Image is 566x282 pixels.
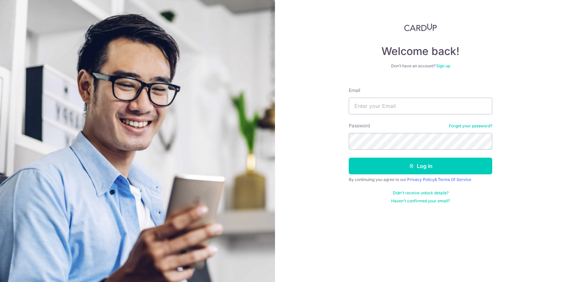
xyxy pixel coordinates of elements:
a: Haven't confirmed your email? [391,198,450,204]
a: Sign up [436,63,450,68]
label: Password [349,122,370,129]
input: Enter your Email [349,98,492,114]
a: Didn't receive unlock details? [393,190,449,196]
button: Log in [349,158,492,174]
a: Privacy Policy [407,177,435,182]
h4: Welcome back! [349,45,492,58]
a: Terms Of Service [438,177,471,182]
a: Forgot your password? [449,123,492,129]
label: Email [349,87,360,94]
div: By continuing you agree to our & [349,177,492,182]
img: CardUp Logo [404,23,437,31]
div: Don’t have an account? [349,63,492,69]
